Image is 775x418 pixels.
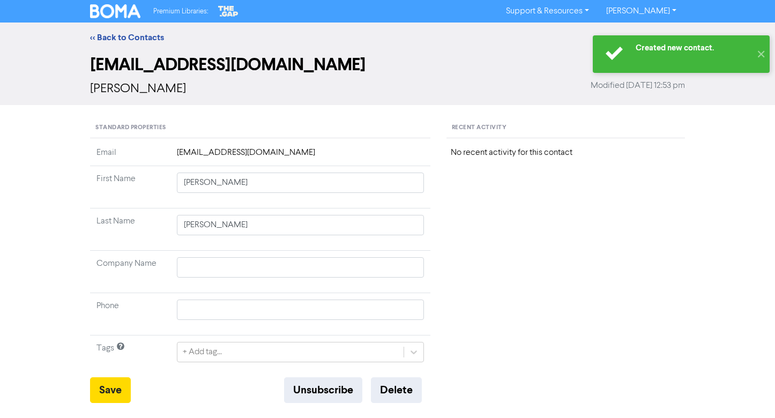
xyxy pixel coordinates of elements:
[451,146,681,159] div: No recent activity for this contact
[90,55,685,75] h2: [EMAIL_ADDRESS][DOMAIN_NAME]
[90,293,170,335] td: Phone
[591,79,685,92] span: Modified [DATE] 12:53 pm
[497,3,598,20] a: Support & Resources
[170,146,430,166] td: [EMAIL_ADDRESS][DOMAIN_NAME]
[153,8,208,15] span: Premium Libraries:
[90,377,131,403] button: Save
[598,3,685,20] a: [PERSON_NAME]
[217,4,240,18] img: The Gap
[90,32,164,43] a: << Back to Contacts
[90,251,170,293] td: Company Name
[371,377,422,403] button: Delete
[90,335,170,378] td: Tags
[636,42,751,54] div: Created new contact.
[183,346,222,359] div: + Add tag...
[90,118,430,138] div: Standard Properties
[446,118,685,138] div: Recent Activity
[90,4,140,18] img: BOMA Logo
[721,367,775,418] iframe: Chat Widget
[90,166,170,208] td: First Name
[90,146,170,166] td: Email
[284,377,362,403] button: Unsubscribe
[90,83,186,95] span: [PERSON_NAME]
[90,208,170,251] td: Last Name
